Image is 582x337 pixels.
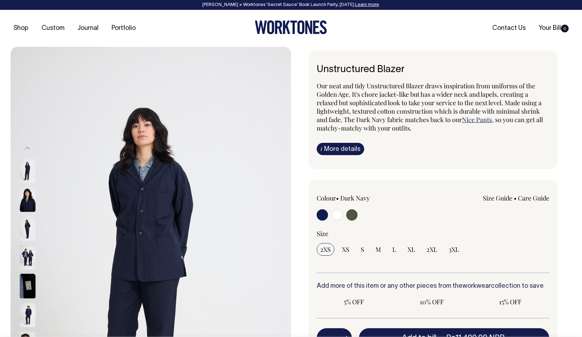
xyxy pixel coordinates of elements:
span: XL [407,245,415,254]
span: XS [342,245,349,254]
span: 5% OFF [320,298,387,306]
input: XL [404,243,419,256]
a: Journal [75,23,101,34]
span: M [375,245,381,254]
a: Your Bill0 [536,23,571,34]
input: 2XL [423,243,441,256]
img: dark-navy [20,245,36,269]
span: 15% OFF [477,298,544,306]
img: dark-navy [20,158,36,183]
span: S [361,245,364,254]
div: [PERSON_NAME] × Worktones ‘Secret Sauce’ Book Launch Party, [DATE]. . [7,2,575,7]
input: XS [339,243,353,256]
img: dark-navy [20,303,36,327]
a: Nice Pants [462,115,492,124]
span: 0 [561,25,569,32]
span: 10% OFF [398,298,465,306]
img: dark-navy [20,274,36,298]
img: dark-navy [20,216,36,241]
a: Learn more [355,3,379,7]
span: Our neat and tidy Unstructured Blazer draws inspiration from uniforms of the Golden Age. It's cho... [317,82,542,124]
span: • [336,194,339,202]
input: 5% OFF [317,295,391,308]
input: 10% OFF [395,295,469,308]
span: 2XL [426,245,437,254]
a: iMore details [317,143,364,155]
a: Size Guide [483,194,512,202]
img: dark-navy [20,187,36,212]
input: 15% OFF [473,295,547,308]
a: workwear [462,283,491,289]
span: 3XL [449,245,459,254]
input: S [357,243,368,256]
span: 2XS [320,245,331,254]
h6: Add more of this item or any other pieces from the collection to save [317,283,549,290]
div: Size [317,229,549,238]
a: Shop [11,23,31,34]
a: Care Guide [518,194,549,202]
input: 3XL [445,243,463,256]
button: Previous [22,140,33,156]
a: Contact Us [489,23,529,34]
span: L [392,245,396,254]
input: 2XS [317,243,334,256]
span: i [321,145,322,152]
span: , so you can get all matchy-matchy with your outfits. [317,115,543,132]
h1: Unstructured Blazer [317,64,549,75]
a: Custom [39,23,67,34]
label: Dark Navy [340,194,370,202]
input: L [389,243,400,256]
a: Portfolio [109,23,139,34]
span: • [514,194,517,202]
div: Colour [317,194,410,202]
input: M [372,243,385,256]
